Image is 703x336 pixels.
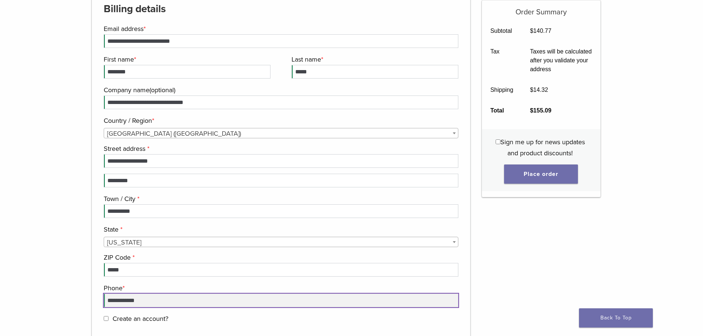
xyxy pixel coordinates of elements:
[104,316,108,321] input: Create an account?
[104,252,457,263] label: ZIP Code
[104,54,269,65] label: First name
[113,315,168,323] span: Create an account?
[104,128,458,139] span: United States (US)
[104,283,457,294] label: Phone
[530,28,551,34] bdi: 140.77
[104,193,457,204] label: Town / City
[522,41,600,80] td: Taxes will be calculated after you validate your address
[104,237,459,247] span: State
[482,100,522,121] th: Total
[104,237,458,247] span: Texas
[104,128,459,138] span: Country / Region
[482,21,522,41] th: Subtotal
[482,80,522,100] th: Shipping
[104,23,457,34] label: Email address
[104,115,457,126] label: Country / Region
[482,41,522,80] th: Tax
[504,164,578,184] button: Place order
[530,28,533,34] span: $
[104,143,457,154] label: Street address
[496,139,500,144] input: Sign me up for news updates and product discounts!
[530,107,551,114] bdi: 155.09
[104,84,457,96] label: Company name
[500,138,585,157] span: Sign me up for news updates and product discounts!
[530,107,533,114] span: $
[482,0,600,17] h5: Order Summary
[104,224,457,235] label: State
[530,87,548,93] bdi: 14.32
[579,308,653,328] a: Back To Top
[149,86,175,94] span: (optional)
[530,87,533,93] span: $
[292,54,456,65] label: Last name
